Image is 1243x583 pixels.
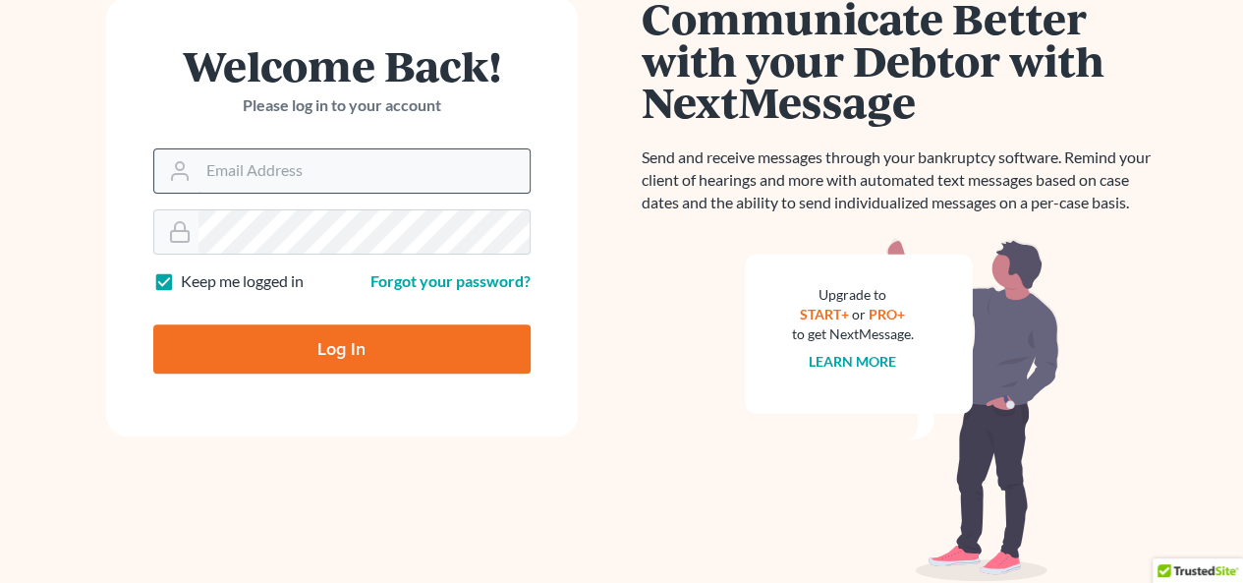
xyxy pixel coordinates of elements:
input: Log In [153,324,531,374]
a: Learn more [809,353,896,370]
div: Upgrade to [792,285,914,305]
label: Keep me logged in [181,270,304,293]
a: START+ [800,306,849,322]
h1: Welcome Back! [153,44,531,87]
p: Please log in to your account [153,94,531,117]
img: nextmessage_bg-59042aed3d76b12b5cd301f8e5b87938c9018125f34e5fa2b7a6b67550977c72.svg [745,238,1059,582]
a: Forgot your password? [370,271,531,290]
a: PRO+ [869,306,905,322]
p: Send and receive messages through your bankruptcy software. Remind your client of hearings and mo... [642,146,1162,214]
div: to get NextMessage. [792,324,914,344]
span: or [852,306,866,322]
input: Email Address [198,149,530,193]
